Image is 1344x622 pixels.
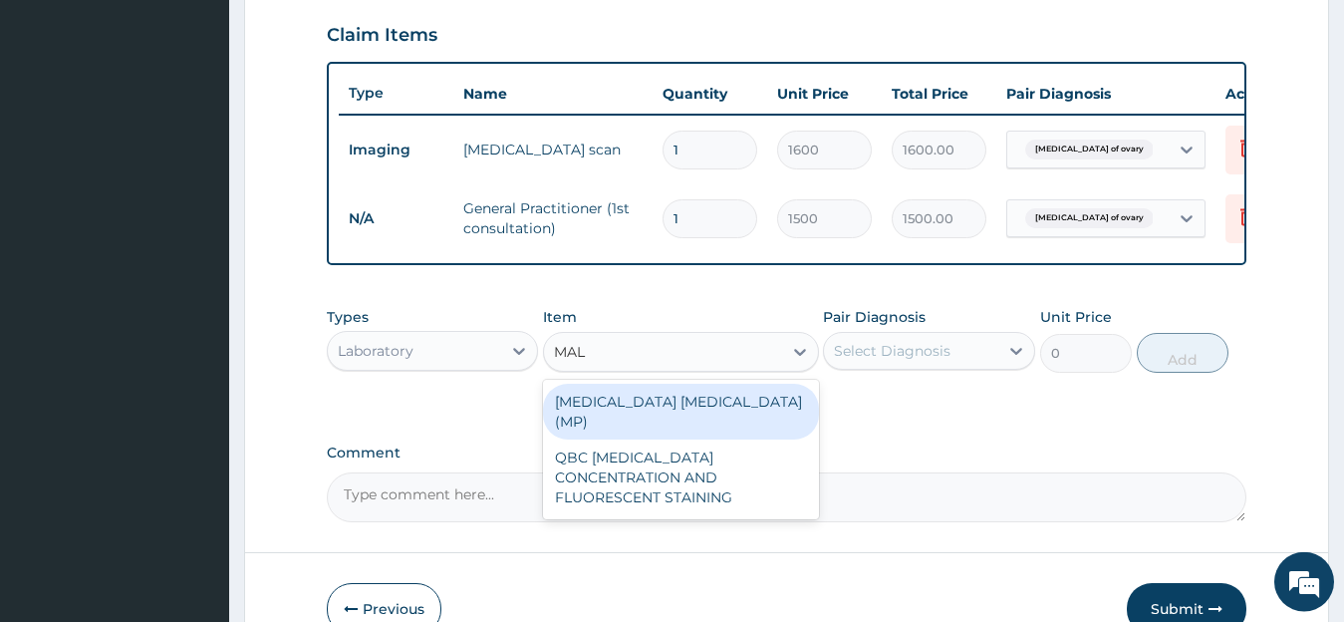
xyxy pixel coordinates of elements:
td: N/A [339,200,453,237]
td: General Practitioner (1st consultation) [453,188,653,248]
label: Pair Diagnosis [823,307,926,327]
div: Minimize live chat window [327,10,375,58]
th: Name [453,74,653,114]
label: Comment [327,445,1247,462]
span: We're online! [116,184,275,386]
th: Quantity [653,74,767,114]
div: Select Diagnosis [834,341,950,361]
textarea: Type your message and hit 'Enter' [10,412,380,481]
label: Unit Price [1040,307,1112,327]
span: [MEDICAL_DATA] of ovary [1025,208,1154,228]
label: Types [327,309,369,326]
div: Laboratory [338,341,413,361]
td: Imaging [339,132,453,168]
div: Chat with us now [104,112,335,138]
img: d_794563401_company_1708531726252_794563401 [37,100,81,150]
span: [MEDICAL_DATA] of ovary [1025,140,1154,159]
button: Add [1137,333,1228,373]
th: Actions [1215,74,1315,114]
label: Item [543,307,577,327]
th: Type [339,75,453,112]
th: Pair Diagnosis [996,74,1215,114]
th: Unit Price [767,74,882,114]
div: [MEDICAL_DATA] [MEDICAL_DATA] (MP) [543,384,819,440]
h3: Claim Items [327,25,437,47]
th: Total Price [882,74,996,114]
td: [MEDICAL_DATA] scan [453,130,653,169]
div: QBC [MEDICAL_DATA] CONCENTRATION AND FLUORESCENT STAINING [543,440,819,515]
